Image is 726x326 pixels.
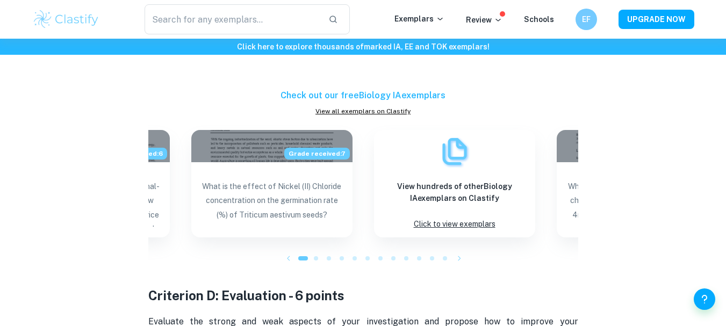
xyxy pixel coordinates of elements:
h6: View hundreds of other Biology IA exemplars on Clastify [383,180,527,204]
a: View all exemplars on Clastify [148,106,578,116]
a: Schools [524,15,554,24]
a: ExemplarsView hundreds of otherBiology IAexemplars on ClastifyClick to view exemplars [374,130,535,237]
strong: Criterion D: Evaluation - 6 points [148,288,344,303]
p: What is the effect of Nickel (II) Chloride concentration on the germination rate (%) of Triticum ... [200,179,344,227]
img: Exemplars [439,135,471,168]
button: Help and Feedback [694,288,715,310]
a: Blog exemplar: What is the effect of Nickel (II) ChloriGrade received:7What is the effect of Nick... [191,130,353,237]
a: Blog exemplar: What is the effect of increasing iron (IWhat is the effect of increasing iron (III... [557,130,718,237]
p: What is the effect of increasing iron (III) chloride concentration (0 mg/L, 2mg/L, 4mg/L, 6mg/L, ... [565,179,709,227]
p: Review [466,14,502,26]
input: Search for any exemplars... [145,4,320,34]
button: UPGRADE NOW [619,10,694,29]
img: Clastify logo [32,9,100,30]
h6: Check out our free Biology IA exemplars [148,89,578,102]
span: Grade received: 7 [284,148,350,160]
h6: Click here to explore thousands of marked IA, EE and TOK exemplars ! [2,41,724,53]
p: Exemplars [394,13,444,25]
h6: EF [580,13,592,25]
p: Click to view exemplars [414,217,495,231]
button: EF [576,9,597,30]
